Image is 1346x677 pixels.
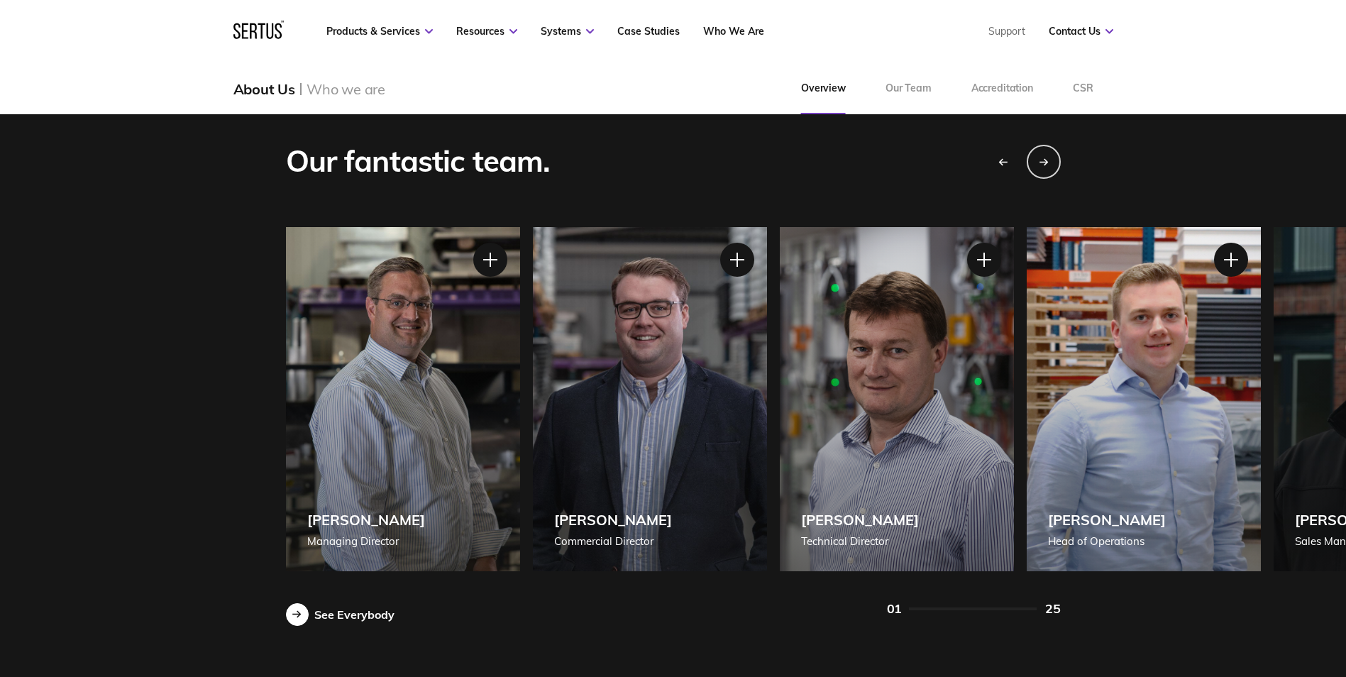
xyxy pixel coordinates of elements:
div: Head of Operations [1048,533,1166,550]
a: Accreditation [951,63,1053,114]
div: [PERSON_NAME] [1048,511,1166,529]
div: Our fantastic team. [286,143,551,180]
div: [PERSON_NAME] [801,511,919,529]
div: [PERSON_NAME] [554,511,672,529]
a: Resources [456,25,517,38]
a: Products & Services [326,25,433,38]
div: Technical Director [801,533,919,550]
a: Support [988,25,1025,38]
div: Who we are [307,80,385,98]
div: Commercial Director [554,533,672,550]
a: Contact Us [1049,25,1113,38]
div: Next slide [1027,145,1061,179]
a: Who We Are [703,25,764,38]
div: See Everybody [314,607,395,622]
a: Our Team [866,63,951,114]
div: 01 [887,600,902,617]
a: See Everybody [286,603,395,626]
div: Managing Director [307,533,425,550]
div: [PERSON_NAME] [307,511,425,529]
a: Systems [541,25,594,38]
div: Previous slide [986,145,1020,179]
div: 25 [1045,600,1060,617]
a: Case Studies [617,25,680,38]
div: About Us [233,80,295,98]
a: CSR [1053,63,1113,114]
